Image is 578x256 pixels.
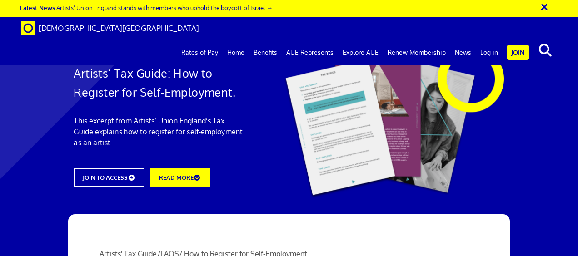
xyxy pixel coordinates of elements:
a: Home [223,41,249,64]
a: Benefits [249,41,282,64]
a: Rates of Pay [177,41,223,64]
p: This excerpt from Artists’ Union England’s Tax Guide explains how to register for self-employment... [74,115,245,148]
a: News [450,41,476,64]
a: Explore AUE [338,41,383,64]
a: Brand [DEMOGRAPHIC_DATA][GEOGRAPHIC_DATA] [15,17,206,39]
a: Renew Membership [383,41,450,64]
a: Log in [476,41,503,64]
a: READ MORE [150,168,210,187]
a: Join [507,45,529,60]
a: AUE Represents [282,41,338,64]
h1: Artists’ Tax Guide: How to Register for Self-Employment. [74,64,245,102]
a: JOIN TO ACCESS [74,168,144,187]
a: Latest News:Artists’ Union England stands with members who uphold the boycott of Israel → [20,4,273,11]
span: [DEMOGRAPHIC_DATA][GEOGRAPHIC_DATA] [39,23,199,33]
button: search [531,41,559,60]
strong: Latest News: [20,4,56,11]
